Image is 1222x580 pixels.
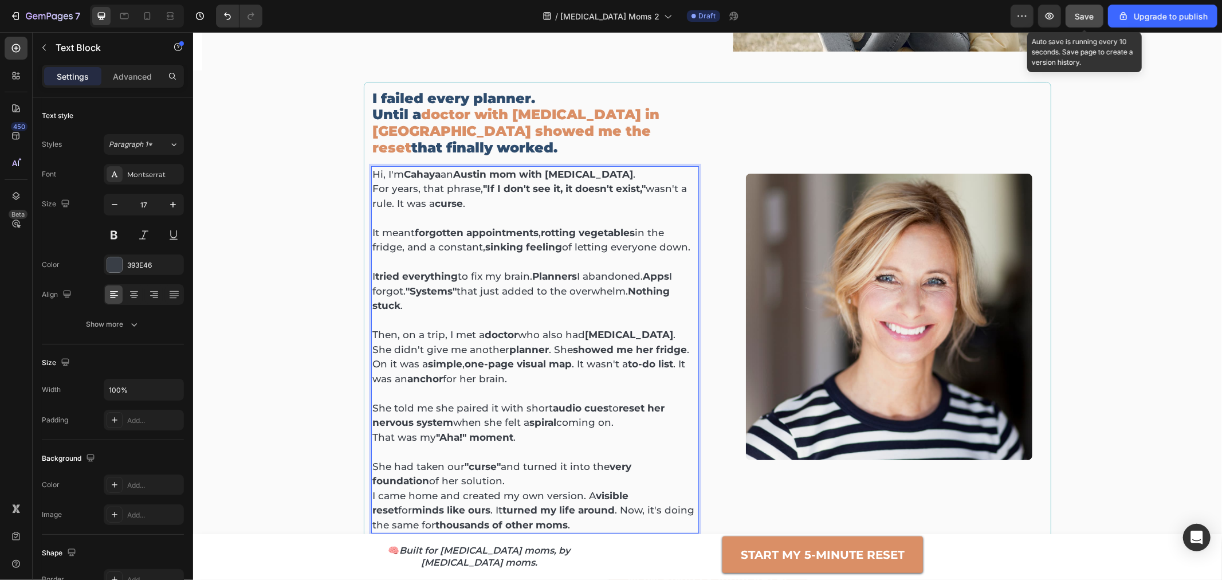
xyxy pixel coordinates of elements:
div: Color [42,260,60,270]
p: That was my . [179,398,505,413]
div: 393E46 [127,260,181,271]
strong: "Systems" [213,253,264,265]
div: Font [42,169,56,179]
strong: curse [242,166,270,177]
a: START MY 5-MINUTE RESET [529,504,730,541]
strong: "If I don't see it, it doesn't exist," [290,151,453,162]
div: Styles [42,139,62,150]
strong: rotting vegetables [348,195,442,206]
p: Hi, I'm an . [179,135,505,150]
button: Show more [42,314,184,335]
span: / [555,10,558,22]
div: 450 [11,122,27,131]
p: I to fix my brain. I abandoned. I forgot. that just added to the overwhelm. . [179,237,505,281]
p: On it was a , . It wasn't a . It was an for her brain. [179,325,505,354]
div: Image [42,510,62,520]
span: doctor with [MEDICAL_DATA] in [GEOGRAPHIC_DATA] showed me the reset [179,74,466,124]
strong: Cahaya [211,136,247,148]
strong: anchor [214,341,250,352]
span: Paragraph 1* [109,139,152,150]
div: Add... [127,480,181,491]
p: Settings [57,70,89,83]
div: Rich Text Editor. Editing area: main [178,134,506,502]
div: Open Intercom Messenger [1183,524,1211,551]
strong: Apps [450,238,476,250]
div: Background [42,451,97,467]
strong: to-do list [435,326,480,338]
div: Size [42,197,72,212]
div: Text style [42,111,73,121]
div: Montserrat [127,170,181,180]
p: It meant , in the fridge, and a constant, of letting everyone down. [179,194,505,223]
p: I came home and created my own version. A for . It . Now, it's doing the same for . [179,457,505,501]
h2: Rich Text Editor. Editing area: main [178,57,506,126]
strong: audio cues [360,370,415,382]
strong: [MEDICAL_DATA] [392,297,480,308]
strong: planner [316,312,356,323]
strong: minds like ours [219,472,297,484]
p: Text Block [56,41,153,54]
p: Advanced [113,70,152,83]
p: I failed every planner. Until a that finally worked. [179,58,505,124]
button: Paragraph 1* [104,134,184,155]
p: She told me she paired it with short to when she felt a coming on. [179,369,505,398]
iframe: Design area [193,32,1222,580]
strong: doctor [292,297,325,308]
strong: simple [235,326,269,338]
i: Built for [MEDICAL_DATA] moms, by [MEDICAL_DATA] moms. [206,513,377,536]
input: Auto [104,379,183,400]
strong: spiral [336,385,363,396]
strong: "Aha!" moment [243,399,320,411]
div: Beta [9,210,27,219]
button: Upgrade to publish [1108,5,1217,28]
span: Save [1075,11,1094,21]
div: Add... [127,416,181,426]
div: Align [42,287,74,303]
p: Then, on a trip, I met a who also had . [179,296,505,311]
strong: thousands of other moms [242,487,375,499]
img: gempages_576972371324306171-7d075921-ae7f-458d-aea3-1ae9a0e8eab1.jpg [553,142,839,428]
div: Padding [42,415,68,425]
div: Add... [127,510,181,520]
div: Color [42,480,60,490]
button: Save [1066,5,1103,28]
span: Draft [698,11,716,21]
strong: "curse" [272,429,308,440]
strong: Austin mom with [MEDICAL_DATA] [260,136,440,148]
button: 7 [5,5,85,28]
p: She didn't give me another . She . [179,311,505,326]
span: [MEDICAL_DATA] Moms 2 [560,10,659,22]
p: She had taken our and turned it into the of her solution. [179,428,505,457]
strong: sinking feeling [292,209,369,221]
strong: START MY 5-MINUTE RESET [548,516,712,530]
strong: one-page visual map [272,326,379,338]
strong: showed me her fridge [380,312,494,323]
div: Show more [87,319,140,330]
p: 7 [75,9,80,23]
p: For years, that phrase, wasn't a rule. It was a . [179,150,505,179]
div: Upgrade to publish [1118,10,1208,22]
div: Width [42,385,61,395]
div: Shape [42,546,78,561]
strong: turned my life around [309,472,422,484]
strong: forgotten appointments [222,195,345,206]
strong: Planners [339,238,384,250]
div: Undo/Redo [216,5,262,28]
div: Size [42,355,72,371]
strong: tried everything [182,238,265,250]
